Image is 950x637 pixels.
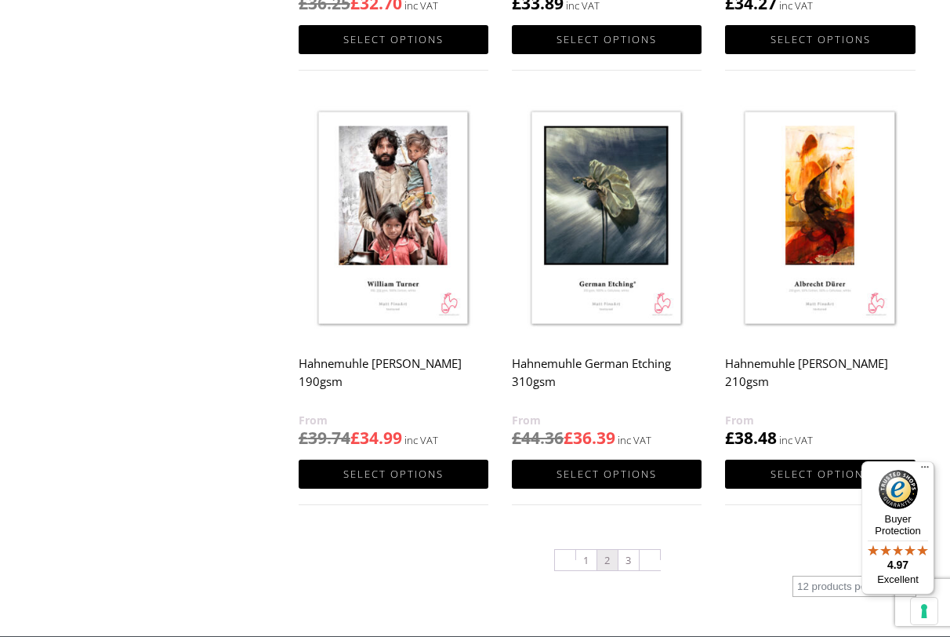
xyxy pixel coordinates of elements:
[350,427,360,449] span: £
[564,427,573,449] span: £
[879,470,918,509] img: Trusted Shops Trustmark
[299,548,916,576] nav: Product Pagination
[512,460,702,489] a: Select options for “Hahnemuhle German Etching 310gsm”
[725,100,915,450] a: Hahnemuhle [PERSON_NAME] 210gsm £38.48
[725,460,915,489] a: Select options for “Hahnemuhle Albrecht Durer 210gsm”
[299,348,488,411] h2: Hahnemuhle [PERSON_NAME] 190gsm
[299,100,488,450] a: Hahnemuhle [PERSON_NAME] 190gsm £39.74£34.99
[725,100,915,338] img: Hahnemuhle Albrecht Durer 210gsm
[861,513,934,537] p: Buyer Protection
[911,598,937,624] button: Your consent preferences for tracking technologies
[512,25,702,54] a: Select options for “Hahnemuhle Torchon 285gsm”
[512,427,564,449] bdi: 44.36
[916,461,934,480] button: Menu
[299,100,488,338] img: Hahnemuhle William Turner 190gsm
[512,100,702,450] a: Hahnemuhle German Etching 310gsm £44.36£36.39
[350,427,402,449] bdi: 34.99
[299,427,308,449] span: £
[725,427,734,449] span: £
[564,427,615,449] bdi: 36.39
[576,550,596,570] a: Page 1
[887,559,908,571] span: 4.97
[725,25,915,54] a: Select options for “Impressora Pro Photo Inkjet Fine Art Smooth 315gsm”
[512,427,521,449] span: £
[618,550,639,570] a: Page 3
[861,461,934,595] button: Trusted Shops TrustmarkBuyer Protection4.97Excellent
[299,25,488,54] a: Select options for “Hahnemuhle Photo-Rag 188gsm”
[299,427,350,449] bdi: 39.74
[512,100,702,338] img: Hahnemuhle German Etching 310gsm
[299,460,488,489] a: Select options for “Hahnemuhle William Turner 190gsm”
[512,348,702,411] h2: Hahnemuhle German Etching 310gsm
[861,573,934,586] p: Excellent
[597,550,618,570] span: Page 2
[725,348,915,411] h2: Hahnemuhle [PERSON_NAME] 210gsm
[725,427,777,449] bdi: 38.48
